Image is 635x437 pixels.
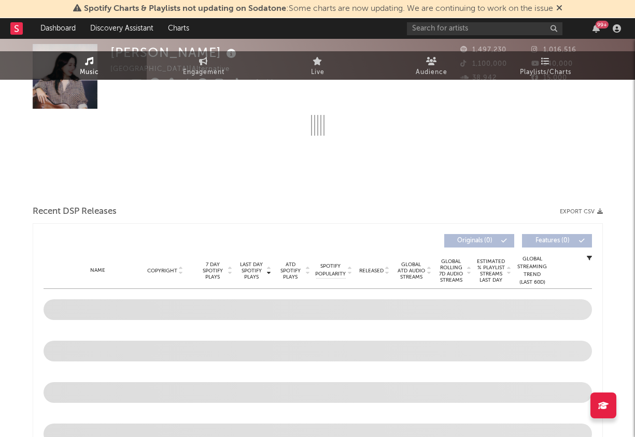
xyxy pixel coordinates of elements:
span: Global ATD Audio Streams [397,261,426,280]
span: Estimated % Playlist Streams Last Day [477,258,505,283]
button: Features(0) [522,234,592,247]
div: Name [64,267,132,274]
a: Audience [375,51,489,80]
a: Playlists/Charts [489,51,603,80]
span: : Some charts are now updating. We are continuing to work on the issue [84,5,553,13]
span: Copyright [147,268,177,274]
span: 1,016,516 [531,47,576,53]
span: Spotify Charts & Playlists not updating on Sodatone [84,5,286,13]
span: Global Rolling 7D Audio Streams [437,258,465,283]
div: Global Streaming Trend (Last 60D) [517,255,548,286]
button: Originals(0) [444,234,514,247]
span: Originals ( 0 ) [451,238,499,244]
span: Recent DSP Releases [33,206,117,218]
button: Export CSV [560,209,603,215]
div: 99 + [596,21,609,28]
span: Engagement [183,66,224,79]
span: Spotify Popularity [315,263,346,278]
button: 99+ [592,24,600,33]
a: Dashboard [33,18,83,39]
span: Audience [416,66,447,79]
span: 7 Day Spotify Plays [199,261,227,280]
span: Dismiss [556,5,562,13]
span: 1,497,230 [460,47,506,53]
span: Released [359,268,384,274]
a: Charts [161,18,196,39]
span: Music [80,66,99,79]
button: Edit [280,78,299,91]
a: Music [33,51,147,80]
a: Discovery Assistant [83,18,161,39]
span: Last Day Spotify Plays [238,261,265,280]
input: Search for artists [407,22,562,35]
span: Features ( 0 ) [529,238,576,244]
span: ATD Spotify Plays [277,261,304,280]
span: Playlists/Charts [520,66,571,79]
a: Live [261,51,375,80]
span: Live [311,66,324,79]
a: Engagement [147,51,261,80]
div: [PERSON_NAME] [110,44,239,61]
